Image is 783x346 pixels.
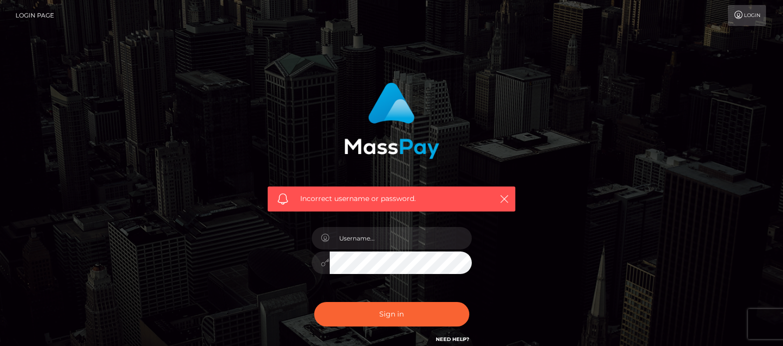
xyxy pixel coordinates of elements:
[344,82,439,159] img: MassPay Login
[16,5,54,26] a: Login Page
[436,336,469,342] a: Need Help?
[314,302,469,326] button: Sign in
[330,227,472,249] input: Username...
[300,193,483,204] span: Incorrect username or password.
[728,5,766,26] a: Login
